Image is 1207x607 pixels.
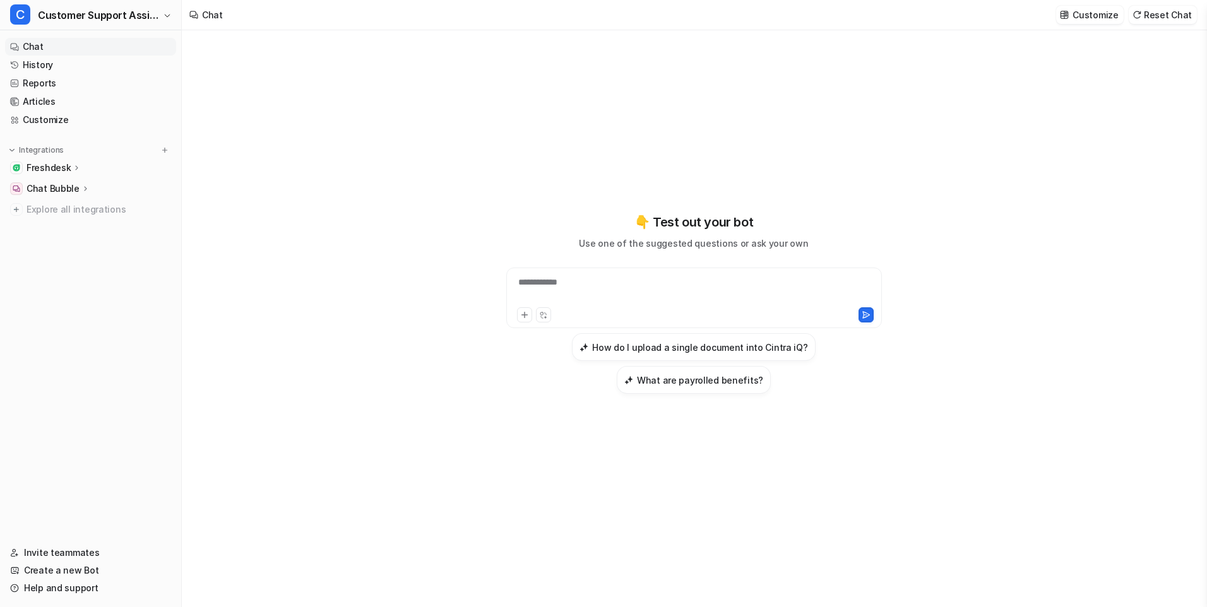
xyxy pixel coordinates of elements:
[13,164,20,172] img: Freshdesk
[13,185,20,192] img: Chat Bubble
[5,111,176,129] a: Customize
[579,237,808,250] p: Use one of the suggested questions or ask your own
[1073,8,1118,21] p: Customize
[1133,10,1141,20] img: reset
[27,162,71,174] p: Freshdesk
[572,333,815,361] button: How do I upload a single document into Cintra iQ?How do I upload a single document into Cintra iQ?
[624,375,633,385] img: What are payrolled benefits?
[27,199,171,220] span: Explore all integrations
[27,182,80,195] p: Chat Bubble
[5,544,176,562] a: Invite teammates
[8,146,16,155] img: expand menu
[637,374,763,387] h3: What are payrolled benefits?
[10,203,23,216] img: explore all integrations
[10,4,30,25] span: C
[5,93,176,110] a: Articles
[5,144,68,156] button: Integrations
[19,145,64,155] p: Integrations
[160,146,169,155] img: menu_add.svg
[5,56,176,74] a: History
[38,6,160,24] span: Customer Support Assistant
[1060,10,1069,20] img: customize
[5,74,176,92] a: Reports
[5,562,176,579] a: Create a new Bot
[5,579,176,597] a: Help and support
[5,201,176,218] a: Explore all integrations
[634,213,753,232] p: 👇 Test out your bot
[1129,6,1197,24] button: Reset Chat
[1056,6,1123,24] button: Customize
[202,8,223,21] div: Chat
[580,343,588,352] img: How do I upload a single document into Cintra iQ?
[617,366,771,394] button: What are payrolled benefits?What are payrolled benefits?
[592,341,807,354] h3: How do I upload a single document into Cintra iQ?
[5,38,176,56] a: Chat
